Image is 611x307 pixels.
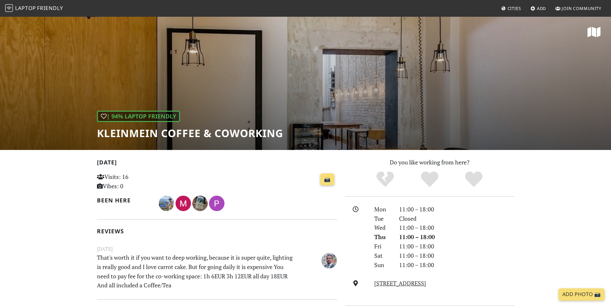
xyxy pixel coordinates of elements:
[321,256,337,264] span: Amir Ghasemi
[370,251,395,260] div: Sat
[528,3,549,14] a: Add
[97,111,180,122] div: | 94% Laptop Friendly
[395,232,518,242] div: 11:00 – 18:00
[558,288,605,301] a: Add Photo 📸
[374,279,426,287] a: [STREET_ADDRESS]
[93,245,341,253] small: [DATE]
[395,214,518,223] div: Closed
[395,260,518,270] div: 11:00 – 18:00
[452,171,496,188] div: Definitely!
[370,232,395,242] div: Thu
[321,253,337,268] img: 6410-amir-hossein.jpg
[93,253,300,290] p: That's worth it if you want to deep working, because it is super quite, lighting is really good a...
[37,5,63,12] span: Friendly
[15,5,36,12] span: Laptop
[5,4,13,12] img: LaptopFriendly
[537,5,546,11] span: Add
[395,223,518,232] div: 11:00 – 18:00
[5,3,63,14] a: LaptopFriendly LaptopFriendly
[176,196,191,211] img: 5279-matthew.jpg
[562,5,601,11] span: Join Community
[97,228,337,235] h2: Reviews
[407,171,452,188] div: Yes
[395,242,518,251] div: 11:00 – 18:00
[370,242,395,251] div: Fri
[370,214,395,223] div: Tue
[97,159,337,168] h2: [DATE]
[508,5,521,11] span: Cities
[363,171,407,188] div: No
[499,3,524,14] a: Cities
[209,196,224,211] img: 2935-philipp.jpg
[97,127,283,139] h1: KleinMein Coffee & Coworking
[97,197,151,204] h2: Been here
[370,260,395,270] div: Sun
[159,199,176,207] span: Tom T
[176,199,192,207] span: Matthew Jonat
[192,199,209,207] span: Valentina R.
[97,172,172,191] p: Visits: 16 Vibes: 0
[192,196,208,211] img: 3851-valentina.jpg
[553,3,604,14] a: Join Community
[370,205,395,214] div: Mon
[395,251,518,260] div: 11:00 – 18:00
[209,199,224,207] span: Philipp Hoffmann
[345,158,514,167] p: Do you like working from here?
[320,173,334,186] a: 📸
[159,196,174,211] img: 5810-tom.jpg
[395,205,518,214] div: 11:00 – 18:00
[370,223,395,232] div: Wed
